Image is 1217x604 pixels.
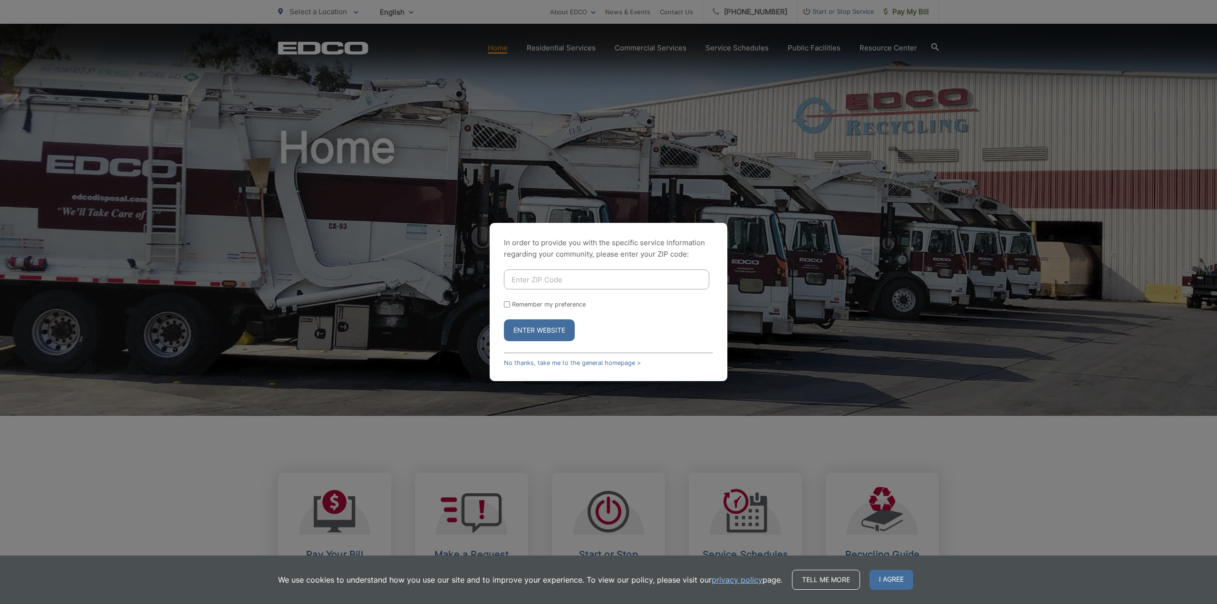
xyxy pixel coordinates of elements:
span: I agree [869,570,913,590]
p: We use cookies to understand how you use our site and to improve your experience. To view our pol... [278,574,782,585]
button: Enter Website [504,319,575,341]
a: No thanks, take me to the general homepage > [504,359,641,366]
label: Remember my preference [512,301,586,308]
a: Tell me more [792,570,860,590]
a: privacy policy [712,574,763,585]
input: Enter ZIP Code [504,269,709,289]
p: In order to provide you with the specific service information regarding your community, please en... [504,237,713,260]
